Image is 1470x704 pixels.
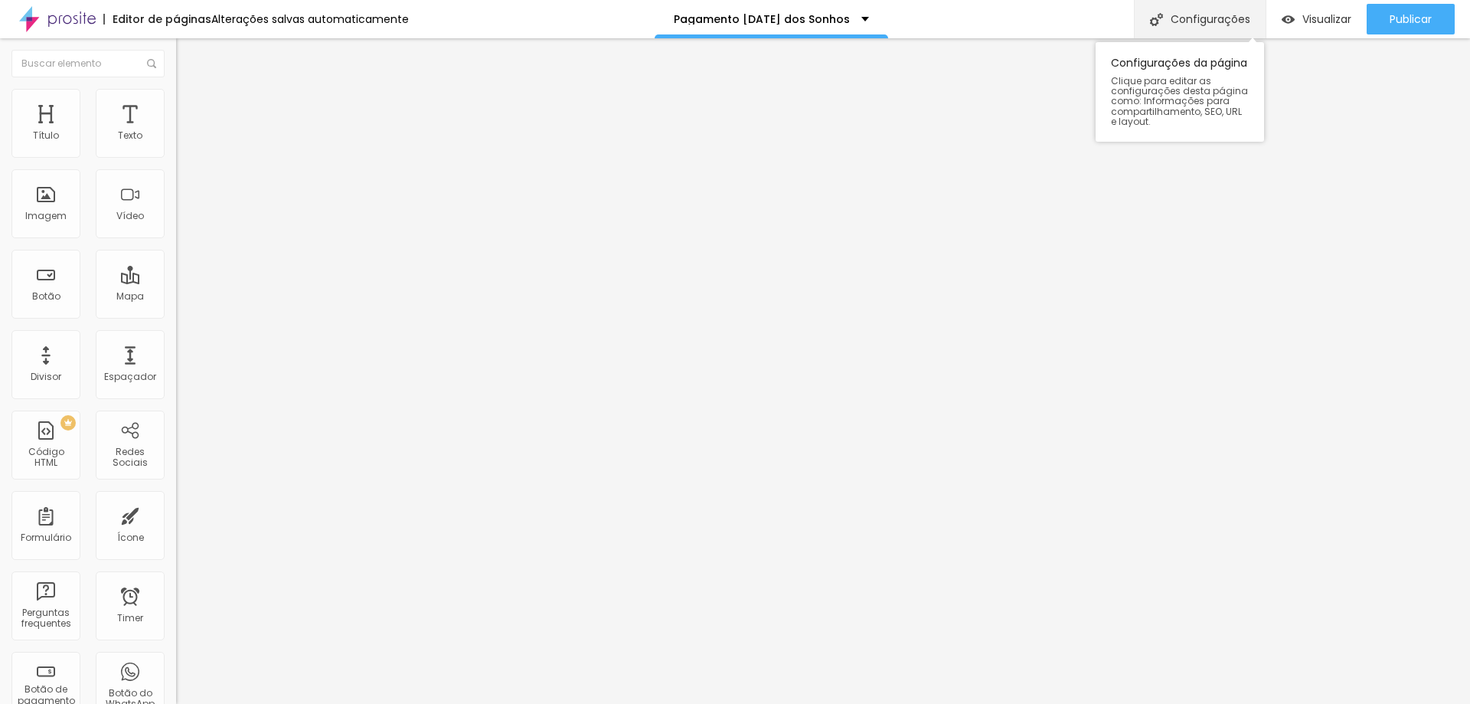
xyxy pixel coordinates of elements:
div: Editor de páginas [103,14,211,25]
img: view-1.svg [1282,13,1295,26]
div: Divisor [31,372,61,382]
img: Icone [1150,13,1163,26]
input: Buscar elemento [11,50,165,77]
div: Ícone [117,532,144,543]
div: Mapa [116,291,144,302]
span: Publicar [1390,13,1432,25]
div: Formulário [21,532,71,543]
div: Espaçador [104,372,156,382]
div: Texto [118,130,142,141]
div: Configurações da página [1096,42,1264,142]
div: Vídeo [116,211,144,221]
div: Timer [117,613,143,624]
div: Título [33,130,59,141]
p: Pagamento [DATE] dos Sonhos [674,14,850,25]
span: Clique para editar as configurações desta página como: Informações para compartilhamento, SEO, UR... [1111,76,1249,126]
iframe: Editor [176,38,1470,704]
img: Icone [147,59,156,68]
div: Alterações salvas automaticamente [211,14,409,25]
div: Código HTML [15,447,76,469]
button: Publicar [1367,4,1455,34]
div: Imagem [25,211,67,221]
div: Botão [32,291,60,302]
span: Visualizar [1302,13,1351,25]
button: Visualizar [1266,4,1367,34]
div: Perguntas frequentes [15,607,76,630]
div: Redes Sociais [100,447,160,469]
